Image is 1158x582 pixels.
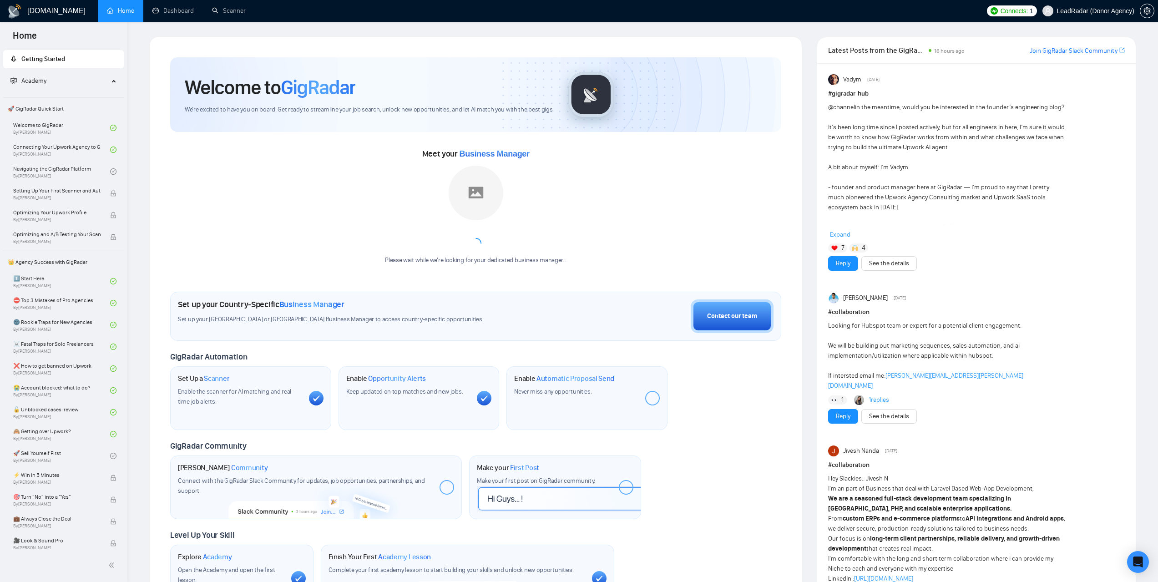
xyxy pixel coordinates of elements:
a: Join GigRadar Slack Community [1030,46,1118,56]
a: See the details [869,411,909,421]
span: Vadym [843,75,861,85]
div: in the meantime, would you be interested in the founder’s engineering blog? It’s been long time s... [828,102,1065,303]
span: setting [1140,7,1154,15]
span: Meet your [422,149,530,159]
a: Welcome to GigRadarBy[PERSON_NAME] [13,118,110,138]
span: Enable the scanner for AI matching and real-time job alerts. [178,388,293,405]
img: gigradar-logo.png [568,72,614,117]
button: setting [1140,4,1154,18]
span: lock [110,540,116,547]
img: Bohdan Pyrih [828,293,839,304]
span: GigRadar [281,75,355,100]
span: Opportunity Alerts [368,374,426,383]
a: ❌ How to get banned on UpworkBy[PERSON_NAME] [13,359,110,379]
h1: Explore [178,552,232,562]
span: rocket [10,56,17,62]
span: We're excited to have you on board. Get ready to streamline your job search, unlock new opportuni... [185,106,554,114]
span: Community [231,463,268,472]
button: Reply [828,409,858,424]
button: See the details [861,409,917,424]
span: 4 [862,243,865,253]
h1: Set up your Country-Specific [178,299,344,309]
span: check-circle [110,300,116,306]
h1: Enable [346,374,426,383]
a: Reply [836,411,850,421]
a: 😭 Account blocked: what to do?By[PERSON_NAME] [13,380,110,400]
span: By [PERSON_NAME] [13,239,101,244]
strong: API integrations and Android apps [966,515,1064,522]
h1: Enable [514,374,614,383]
span: Connects: [1001,6,1028,16]
img: logo [7,4,22,19]
span: lock [110,212,116,218]
span: By [PERSON_NAME] [13,501,101,507]
span: lock [110,190,116,197]
span: @channel [828,103,855,111]
img: Vadym [828,74,839,85]
span: Optimizing and A/B Testing Your Scanner for Better Results [13,230,101,239]
span: GigRadar Automation [170,352,247,362]
h1: Welcome to [185,75,355,100]
span: [PERSON_NAME] [843,293,888,303]
span: By [PERSON_NAME] [13,480,101,485]
h1: Make your [477,463,539,472]
span: lock [110,475,116,481]
a: export [1119,46,1125,55]
span: Set up your [GEOGRAPHIC_DATA] or [GEOGRAPHIC_DATA] Business Manager to access country-specific op... [178,315,536,324]
a: 🚀 Sell Yourself FirstBy[PERSON_NAME] [13,446,110,466]
img: 🙌 [852,245,858,251]
a: homeHome [107,7,134,15]
h1: [PERSON_NAME] [178,463,268,472]
img: placeholder.png [449,166,503,220]
span: Keep updated on top matches and new jobs. [346,388,463,395]
strong: We are a seasoned full-stack development team specializing in [GEOGRAPHIC_DATA], PHP, and scalabl... [828,495,1012,512]
h1: # gigradar-hub [828,89,1125,99]
button: See the details [861,256,917,271]
div: Looking for Hubspot team or expert for a potential client engagement. We will be building out mar... [828,321,1065,391]
a: Reply [836,258,850,268]
button: Contact our team [691,299,774,333]
span: Make your first post on GigRadar community. [477,477,595,485]
span: 🎥 Look & Sound Pro [13,536,101,545]
a: ☠️ Fatal Traps for Solo FreelancersBy[PERSON_NAME] [13,337,110,357]
strong: custom ERPs and e-commerce platforms [843,515,960,522]
span: 7 [841,243,844,253]
span: Academy [203,552,232,562]
img: 👀 [831,397,838,403]
span: 🎯 Turn “No” into a “Yes” [13,492,101,501]
a: 1replies [869,395,889,405]
span: 👑 Agency Success with GigRadar [4,253,123,271]
a: searchScanner [212,7,246,15]
span: 🚀 GigRadar Quick Start [4,100,123,118]
span: Setting Up Your First Scanner and Auto-Bidder [13,186,101,195]
span: [DATE] [867,76,880,84]
span: loading [470,238,481,249]
span: Business Manager [460,149,530,158]
h1: Set Up a [178,374,229,383]
div: Contact our team [707,311,757,321]
a: 🙈 Getting over Upwork?By[PERSON_NAME] [13,424,110,444]
span: check-circle [110,125,116,131]
span: Connect with the GigRadar Slack Community for updates, job opportunities, partnerships, and support. [178,477,425,495]
a: dashboardDashboard [152,7,194,15]
img: slackcommunity-bg.png [229,477,403,519]
span: fund-projection-screen [10,77,17,84]
span: [DATE] [885,447,897,455]
a: 1️⃣ Start HereBy[PERSON_NAME] [13,271,110,291]
span: Never miss any opportunities. [514,388,592,395]
span: Scanner [204,374,229,383]
span: Business Manager [279,299,344,309]
span: check-circle [110,278,116,284]
span: lock [110,496,116,503]
div: Open Intercom Messenger [1127,551,1149,573]
strong: long-term client partnerships, reliable delivery, and growth-driven development [828,535,1060,552]
span: GigRadar Community [170,441,247,451]
span: check-circle [110,409,116,415]
h1: # collaboration [828,307,1125,317]
span: Academy [10,77,46,85]
span: Getting Started [21,55,65,63]
span: Automatic Proposal Send [536,374,614,383]
span: Complete your first academy lesson to start building your skills and unlock new opportunities. [329,566,574,574]
span: 💼 Always Close the Deal [13,514,101,523]
a: Connecting Your Upwork Agency to GigRadarBy[PERSON_NAME] [13,140,110,160]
